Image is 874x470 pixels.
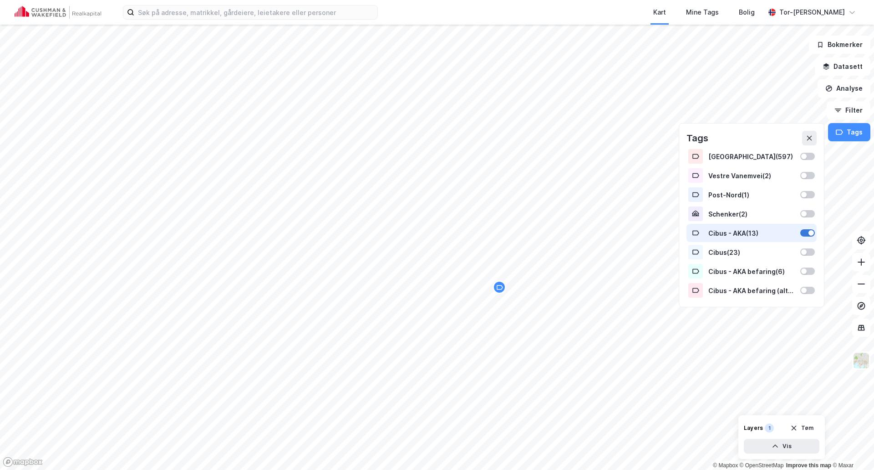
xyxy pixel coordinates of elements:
[744,439,819,454] button: Vis
[786,462,831,469] a: Improve this map
[828,426,874,470] div: Kontrollprogram for chat
[739,7,755,18] div: Bolig
[708,191,795,199] div: Post-Nord ( 1 )
[708,210,795,218] div: Schenker ( 2 )
[784,421,819,435] button: Tøm
[828,123,870,141] button: Tags
[493,280,506,294] div: Map marker
[708,268,795,275] div: Cibus - AKA befaring ( 6 )
[15,6,101,19] img: cushman-wakefield-realkapital-logo.202ea83816669bd177139c58696a8fa1.svg
[3,457,43,467] a: Mapbox homepage
[765,424,774,433] div: 1
[708,248,795,256] div: Cibus ( 23 )
[713,462,738,469] a: Mapbox
[686,7,719,18] div: Mine Tags
[853,352,870,369] img: Z
[815,57,870,76] button: Datasett
[686,131,708,145] div: Tags
[653,7,666,18] div: Kart
[818,79,870,98] button: Analyse
[708,229,795,237] div: Cibus - AKA ( 13 )
[809,36,870,54] button: Bokmerker
[708,287,795,294] div: Cibus - AKA befaring (alt.) ( 4 )
[134,5,377,19] input: Søk på adresse, matrikkel, gårdeiere, leietakere eller personer
[828,426,874,470] iframe: Chat Widget
[779,7,845,18] div: Tor-[PERSON_NAME]
[744,424,763,432] div: Layers
[708,172,795,180] div: Vestre Vanemvei ( 2 )
[740,462,784,469] a: OpenStreetMap
[708,153,795,160] div: [GEOGRAPHIC_DATA] ( 597 )
[827,101,870,119] button: Filter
